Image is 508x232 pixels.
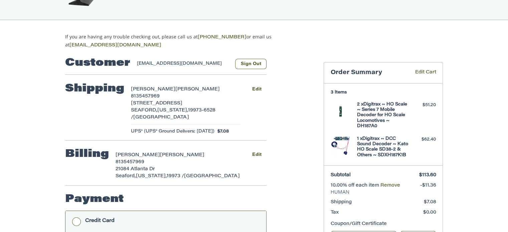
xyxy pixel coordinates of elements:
[116,160,144,165] span: 8135457969
[357,102,408,129] h4: 2 x Digitrax ~ HO Scale ~ Series 7 Mobile Decoder for HO Scale Locomotives ~ DH187A0
[198,35,246,40] a: [PHONE_NUMBER]
[424,200,436,205] span: $7.08
[331,200,352,205] span: Shipping
[136,174,167,179] span: [US_STATE],
[247,150,267,160] button: Edit
[65,56,130,70] h2: Customer
[331,221,436,228] div: Coupon/Gift Certificate
[131,101,182,106] span: [STREET_ADDRESS]
[380,183,400,188] a: Remove
[65,148,109,161] h2: Billing
[247,84,267,94] button: Edit
[214,128,229,135] span: $7.08
[131,87,175,92] span: [PERSON_NAME]
[175,87,220,92] span: [PERSON_NAME]
[423,210,436,215] span: $0.00
[116,167,155,172] span: 21084 Atlanta Dr
[69,43,161,48] a: [EMAIL_ADDRESS][DOMAIN_NAME]
[131,94,160,99] span: 8135457969
[235,59,267,69] button: Sign Out
[331,69,405,77] h3: Order Summary
[331,183,380,188] span: 10.00% off each item
[133,115,189,120] span: [GEOGRAPHIC_DATA]
[137,60,229,69] div: [EMAIL_ADDRESS][DOMAIN_NAME]
[184,174,240,179] span: [GEOGRAPHIC_DATA]
[116,174,136,179] span: Seaford,
[160,153,204,158] span: [PERSON_NAME]
[131,108,157,113] span: SEAFORD,
[420,183,436,188] span: -$11.36
[131,128,214,135] span: UPS® (UPS® Ground Delivers: [DATE])
[167,174,184,179] span: 19973 /
[65,33,293,49] p: If you are having any trouble checking out, please call us at or email us at
[331,90,436,95] h3: 3 Items
[65,82,124,95] h2: Shipping
[419,173,436,178] span: $113.60
[410,102,436,108] div: $51.20
[410,136,436,143] div: $62.40
[331,189,436,196] span: HUMAN
[331,210,339,215] span: Tax
[405,69,436,77] a: Edit Cart
[331,173,351,178] span: Subtotal
[116,153,160,158] span: [PERSON_NAME]
[357,136,408,158] h4: 1 x Digitrax ~ DCC Sound Decoder ~ Kato HO Scale SD38-2 & Others ~ SDXH187K1B
[85,215,115,226] div: Credit Card
[157,108,188,113] span: [US_STATE],
[65,193,124,206] h2: Payment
